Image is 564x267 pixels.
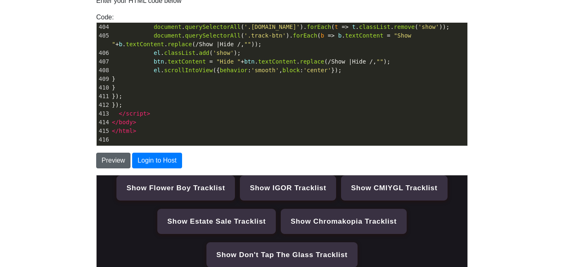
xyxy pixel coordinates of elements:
[154,58,164,65] span: btn
[195,41,241,47] span: /Show |Hide /
[345,32,384,39] span: textContent
[97,23,110,31] div: 404
[328,58,373,65] span: /Show |Hide /
[61,33,179,59] button: Show Estate Sale Tracklist
[307,24,331,30] span: forEach
[273,108,354,133] button: Flower Boy
[126,110,147,117] span: script
[97,109,110,118] div: 413
[112,102,122,108] span: });
[300,58,324,65] span: replace
[359,24,391,30] span: classList
[251,67,279,73] span: 'smooth'
[154,32,181,39] span: document
[293,32,317,39] span: forEach
[164,50,195,56] span: classList
[110,67,261,92] button: Show Don't Tap The Glass Tracklist
[244,58,254,65] span: btn
[377,58,384,65] span: ""
[112,76,116,82] span: }
[112,128,119,134] span: </
[418,24,439,30] span: 'show'
[90,12,474,146] div: Code:
[188,108,268,133] button: Cherry Bomb
[338,32,341,39] span: b
[241,58,244,65] span: +
[168,41,192,47] span: replace
[154,50,161,56] span: el
[100,141,204,166] button: Call Me If You Get Lost
[209,58,213,65] span: =
[112,24,450,30] span: . ( ). ( . . ( ));
[185,24,241,30] span: querySelectorAll
[154,67,161,73] span: el
[185,32,241,39] span: querySelectorAll
[97,49,110,57] div: 406
[112,93,122,99] span: });
[216,58,241,65] span: "Hide "
[97,83,110,92] div: 410
[352,24,355,30] span: t
[97,135,110,144] div: 416
[119,119,133,125] span: body
[119,110,126,117] span: </
[112,50,241,56] span: . . ( );
[102,108,183,133] button: Wolf
[244,32,286,39] span: '.track-btn'
[220,67,247,73] span: behavior
[335,24,338,30] span: t
[258,58,296,65] span: textContent
[303,67,331,73] span: 'center'
[17,108,97,133] button: Bastard
[112,84,116,91] span: }
[154,24,181,30] span: document
[244,24,300,30] span: '.[DOMAIN_NAME]'
[119,41,122,47] span: b
[328,32,335,39] span: =>
[112,58,391,65] span: . . . ( , );
[97,118,110,127] div: 414
[213,50,234,56] span: 'show'
[97,31,110,40] div: 405
[11,141,95,166] button: [PERSON_NAME]
[115,41,118,47] span: +
[119,128,133,134] span: html
[209,141,360,166] button: Call Me If You Get Lost: Estate Sale
[184,33,310,59] button: Show Chromakopia Tracklist
[97,66,110,75] div: 408
[133,119,136,125] span: >
[132,153,182,168] button: Login to Host
[321,32,324,39] span: b
[112,32,415,47] span: . ( ). ( . . . ( , ));
[126,41,164,47] span: textContent
[168,58,206,65] span: textContent
[112,119,119,125] span: </
[282,67,300,73] span: block
[387,32,390,39] span: =
[112,67,342,73] span: . ({ : , : });
[164,67,213,73] span: scrollIntoView
[341,24,348,30] span: =>
[97,75,110,83] div: 409
[199,50,209,56] span: add
[147,110,150,117] span: >
[244,41,251,47] span: ""
[97,101,110,109] div: 412
[133,128,136,134] span: >
[97,127,110,135] div: 415
[394,24,415,30] span: remove
[97,92,110,101] div: 411
[96,153,130,168] button: Preview
[97,57,110,66] div: 407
